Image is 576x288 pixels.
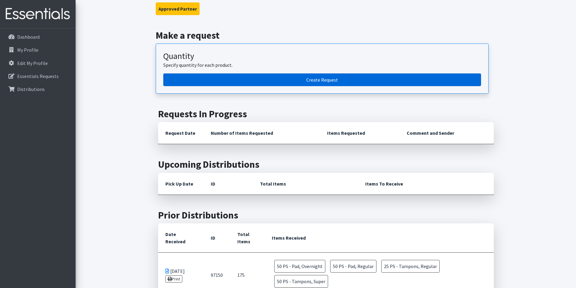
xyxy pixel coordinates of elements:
[156,2,200,15] button: Approved Partner
[399,122,493,144] th: Comment and Sender
[2,31,73,43] a: Dashboard
[330,260,376,273] span: 50 PS - Pad, Regular
[158,122,203,144] th: Request Date
[158,108,494,120] h2: Requests In Progress
[2,83,73,95] a: Distributions
[2,4,73,24] img: HumanEssentials
[17,60,48,66] p: Edit My Profile
[17,86,45,92] p: Distributions
[163,61,481,69] p: Specify quantity for each product.
[2,70,73,82] a: Essentials Requests
[203,122,320,144] th: Number of Items Requested
[203,173,253,195] th: ID
[156,30,496,41] h2: Make a request
[163,73,481,86] a: Create a request by quantity
[230,223,265,253] th: Total Items
[274,260,325,273] span: 50 PS - Pad, Overnight
[2,57,73,69] a: Edit My Profile
[320,122,399,144] th: Items Requested
[358,173,494,195] th: Items To Receive
[163,51,481,61] h3: Quantity
[381,260,440,273] span: 25 PS - Tampons, Regular
[265,223,493,253] th: Items Received
[17,47,38,53] p: My Profile
[158,223,203,253] th: Date Received
[17,73,59,79] p: Essentials Requests
[158,173,203,195] th: Pick Up Date
[158,159,494,170] h2: Upcoming Distributions
[2,44,73,56] a: My Profile
[203,223,230,253] th: ID
[158,209,494,221] h2: Prior Distributions
[253,173,358,195] th: Total Items
[274,275,328,288] span: 50 PS - Tampons, Super
[17,34,40,40] p: Dashboard
[165,275,183,283] a: Print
